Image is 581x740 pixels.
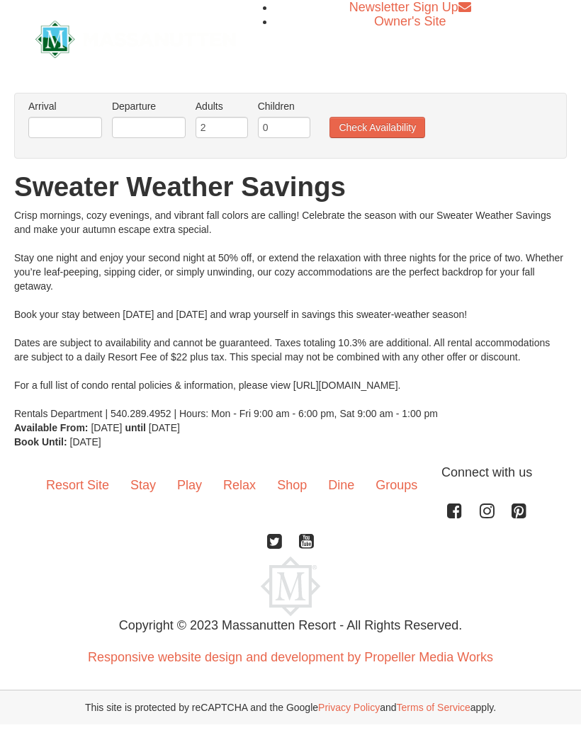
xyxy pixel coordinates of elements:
a: Groups [365,463,428,507]
div: Crisp mornings, cozy evenings, and vibrant fall colors are calling! Celebrate the season with our... [14,208,567,421]
span: This site is protected by reCAPTCHA and the Google and apply. [85,700,496,715]
strong: until [125,422,146,433]
a: Responsive website design and development by Propeller Media Works [88,650,493,664]
a: Stay [120,463,167,507]
a: Owner's Site [374,14,446,28]
a: Resort Site [35,463,120,507]
strong: Book Until: [14,436,67,448]
span: [DATE] [149,422,180,433]
a: Relax [213,463,266,507]
a: Play [167,463,213,507]
strong: Available From: [14,422,89,433]
label: Children [258,99,310,113]
span: [DATE] [91,422,122,433]
a: Privacy Policy [318,702,380,713]
img: Massanutten Resort Logo [261,557,320,616]
a: Dine [317,463,365,507]
a: Terms of Service [397,702,470,713]
p: Copyright © 2023 Massanutten Resort - All Rights Reserved. [25,616,556,635]
h1: Sweater Weather Savings [14,173,567,201]
button: Check Availability [329,117,425,138]
label: Arrival [28,99,102,113]
label: Departure [112,99,186,113]
span: [DATE] [70,436,101,448]
img: Massanutten Resort Logo [35,21,236,59]
label: Adults [196,99,248,113]
a: Shop [266,463,317,507]
a: Massanutten Resort [35,21,236,54]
